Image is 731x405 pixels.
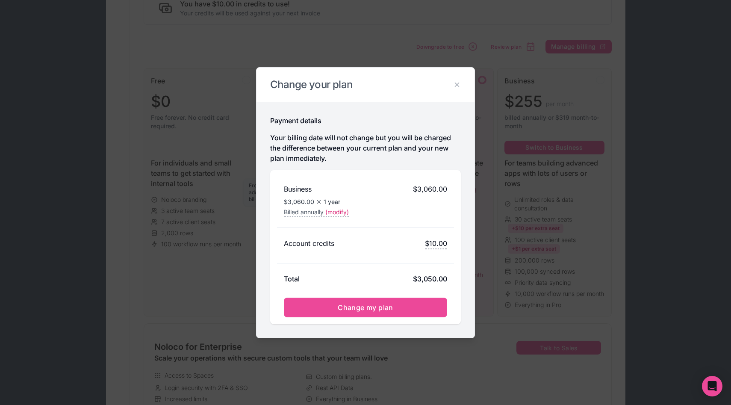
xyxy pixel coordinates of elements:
h2: Payment details [270,115,321,126]
span: $3,060.00 [284,198,314,206]
p: Your billing date will not change but you will be charged the difference between your current pla... [270,133,461,163]
span: $10.00 [425,238,447,249]
button: Billed annually(modify) [284,208,349,217]
span: (modify) [325,208,349,216]
h2: Total [284,274,300,284]
span: Billed annually [284,208,324,216]
span: $3,060.00 [413,184,447,194]
h2: Account credits [284,238,334,249]
span: Change my plan [338,303,393,312]
div: $3,050.00 [413,274,447,284]
button: Change my plan [284,298,447,317]
h2: Business [284,184,312,194]
span: 1 year [324,198,340,206]
h2: Change your plan [270,78,461,92]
